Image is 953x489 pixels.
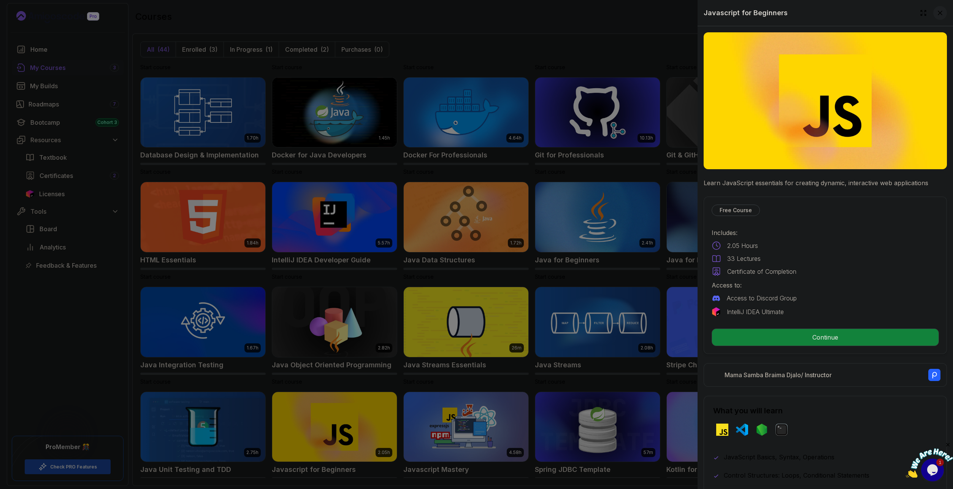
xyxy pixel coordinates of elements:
img: Nelson Djalo [710,369,721,381]
button: Continue [712,329,939,346]
p: 33 Lectures [727,254,761,263]
p: JavaScript Basics, Syntax, Operations [724,452,834,462]
iframe: chat widget [906,441,953,478]
p: IntelliJ IDEA Ultimate [727,307,784,316]
p: Mama Samba Braima Djalo / [725,370,832,379]
span: Instructor [805,371,832,379]
img: javascript logo [716,424,728,436]
p: 2.05 Hours [727,241,758,250]
p: Access to: [712,281,939,290]
img: nodejs logo [756,424,768,436]
p: Control Structures: Loops, Conditional Statements [724,471,869,480]
p: Includes: [712,228,939,237]
p: Access to Discord Group [727,294,797,303]
p: Free Course [720,206,752,214]
h2: What you will learn [713,405,937,416]
img: javascript-for-beginners_thumbnail [704,32,947,169]
button: Expand drawer [917,6,930,20]
h2: Javascript for Beginners [704,8,788,18]
img: terminal logo [775,424,788,436]
p: Continue [712,329,939,346]
img: jetbrains logo [712,307,721,316]
img: vscode logo [736,424,748,436]
p: Learn JavaScript essentials for creating dynamic, interactive web applications [704,178,947,187]
p: Certificate of Completion [727,267,796,276]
